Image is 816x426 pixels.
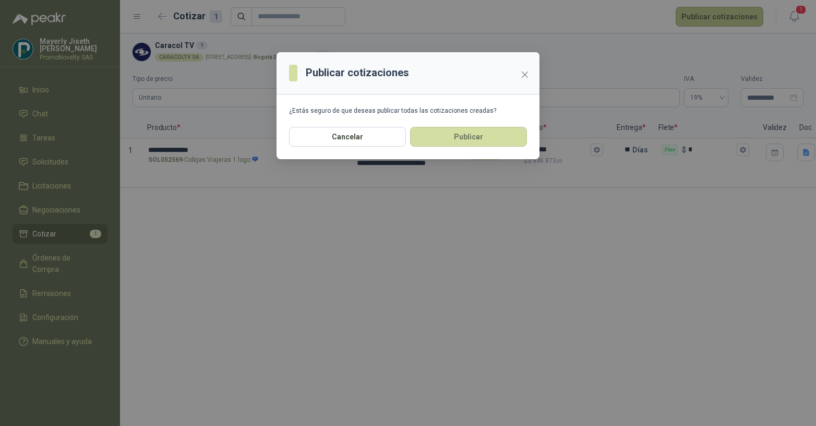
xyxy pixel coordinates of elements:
[289,107,527,114] div: ¿Estás seguro de que deseas publicar todas las cotizaciones creadas?
[289,127,406,147] button: Cancelar
[521,70,529,79] span: close
[410,127,527,147] button: Publicar
[517,66,533,83] button: Close
[306,65,409,81] h3: Publicar cotizaciones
